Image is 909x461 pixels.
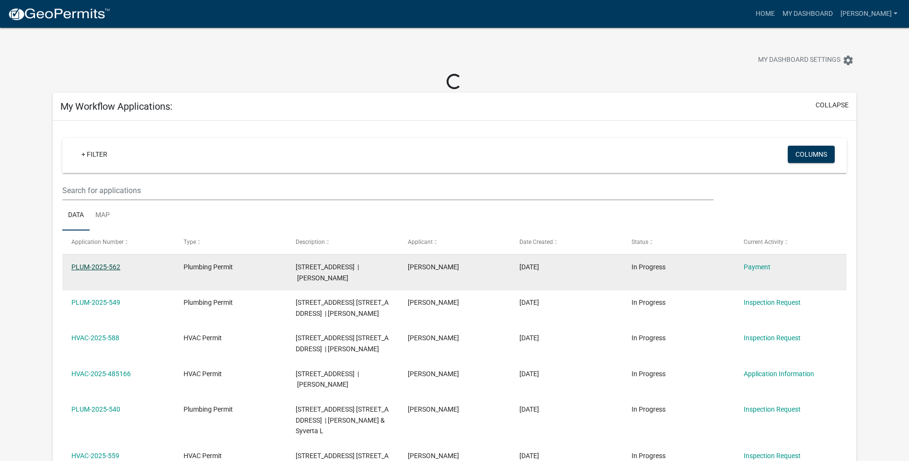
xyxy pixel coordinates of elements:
span: 09/25/2025 [519,405,539,413]
span: My Dashboard Settings [758,55,840,66]
span: Plumbing Permit [184,263,233,271]
span: HVAC Permit [184,452,222,460]
datatable-header-cell: Description [287,230,399,254]
span: 09/10/2025 [519,452,539,460]
a: PLUM-2025-562 [71,263,120,271]
a: Data [62,200,90,231]
span: 10/06/2025 [519,263,539,271]
a: + Filter [74,146,115,163]
span: Tom Drexler [408,334,459,342]
datatable-header-cell: Application Number [62,230,174,254]
a: Inspection Request [744,299,801,306]
span: Plumbing Permit [184,299,233,306]
span: HVAC Permit [184,370,222,378]
a: HVAC-2025-588 [71,334,119,342]
span: 519 E. MAPLE STREET | Hollon Adam [296,370,359,389]
a: My Dashboard [779,5,837,23]
h5: My Workflow Applications: [60,101,173,112]
span: 519 E. MAPLE STREET 519 E Maple Street | Hollon Adam [296,299,389,317]
span: Tom Drexler [408,299,459,306]
span: Tom Drexler [408,452,459,460]
datatable-header-cell: Current Activity [735,230,847,254]
a: Payment [744,263,771,271]
span: In Progress [632,370,666,378]
span: Tom Drexler [408,263,459,271]
span: Type [184,239,196,245]
span: In Progress [632,299,666,306]
span: In Progress [632,405,666,413]
span: 09/29/2025 [519,370,539,378]
span: In Progress [632,263,666,271]
span: In Progress [632,334,666,342]
button: Columns [788,146,835,163]
i: settings [842,55,854,66]
span: Tom Drexler [408,370,459,378]
a: HVAC-2025-559 [71,452,119,460]
a: Inspection Request [744,405,801,413]
span: Plumbing Permit [184,405,233,413]
span: Application Number [71,239,124,245]
span: HVAC Permit [184,334,222,342]
button: collapse [816,100,849,110]
a: Map [90,200,115,231]
span: 205 KING CIRCLE 205 King Circle | Bates Phillip B & Syverta L [296,405,389,435]
span: 09/29/2025 [519,299,539,306]
a: Inspection Request [744,334,801,342]
span: Applicant [408,239,433,245]
span: Tom Drexler [408,405,459,413]
span: Status [632,239,648,245]
span: In Progress [632,452,666,460]
input: Search for applications [62,181,713,200]
a: [PERSON_NAME] [837,5,901,23]
a: Inspection Request [744,452,801,460]
a: PLUM-2025-540 [71,405,120,413]
a: Home [752,5,779,23]
span: 1219 TRANQUIL DRIVE 1219 Tranquil Drive | French Benjamin [296,263,359,282]
a: Application Information [744,370,814,378]
span: Description [296,239,325,245]
a: PLUM-2025-549 [71,299,120,306]
span: Current Activity [744,239,783,245]
datatable-header-cell: Applicant [398,230,510,254]
button: My Dashboard Settingssettings [750,51,862,69]
datatable-header-cell: Type [174,230,287,254]
datatable-header-cell: Status [622,230,735,254]
a: HVAC-2025-485166 [71,370,131,378]
span: 09/29/2025 [519,334,539,342]
span: 519 E. MAPLE STREET 519 E Maple Street | Hollon Adam [296,334,389,353]
datatable-header-cell: Date Created [510,230,622,254]
span: Date Created [519,239,553,245]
